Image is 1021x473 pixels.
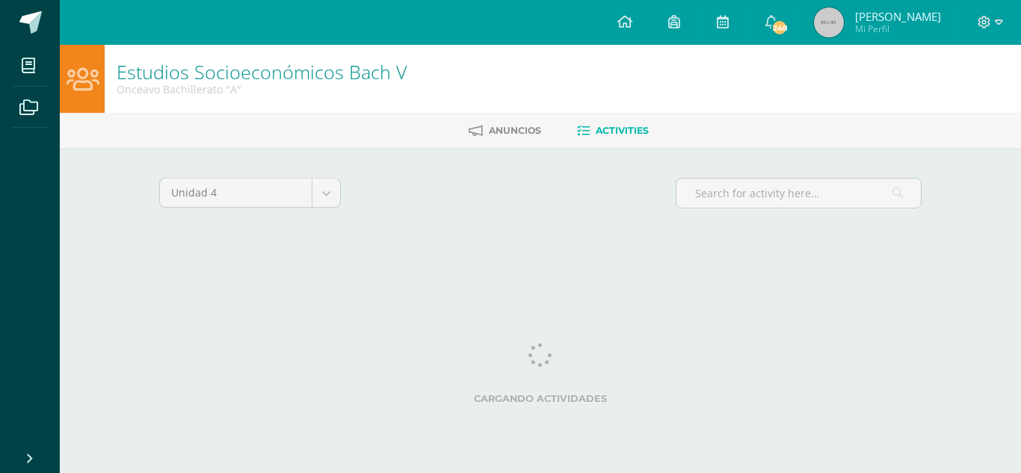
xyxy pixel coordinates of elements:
h1: Estudios Socioeconómicos Bach V [117,61,407,82]
a: Estudios Socioeconómicos Bach V [117,59,407,84]
a: Unidad 4 [160,179,340,207]
span: [PERSON_NAME] [855,9,941,24]
div: Onceavo Bachillerato 'A' [117,82,407,96]
span: Anuncios [489,125,541,136]
span: Mi Perfil [855,22,941,35]
input: Search for activity here… [676,179,921,208]
img: 45x45 [814,7,844,37]
a: Anuncios [469,119,541,143]
span: Activities [596,125,649,136]
span: Unidad 4 [171,179,300,207]
a: Activities [577,119,649,143]
span: 248 [771,19,788,36]
label: Cargando actividades [159,393,922,404]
